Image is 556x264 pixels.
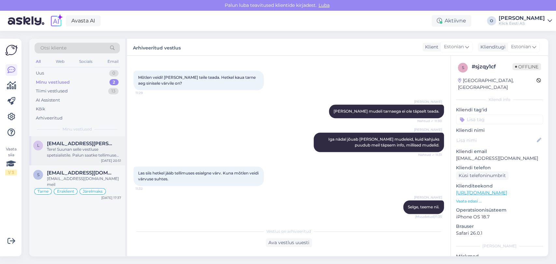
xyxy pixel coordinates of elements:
span: Vestlus on arhiveeritud [266,229,311,234]
div: # sjzqy1cf [472,63,512,71]
span: [PERSON_NAME] mudeli tarnaega ei ole täpselt teada. [334,109,439,114]
div: Socials [78,57,94,66]
span: sisalik22@hotmail.com [47,170,115,176]
div: 13 [108,88,119,94]
label: Arhiveeritud vestlus [133,43,181,51]
span: Minu vestlused [63,126,92,132]
img: explore-ai [50,14,63,28]
span: [PERSON_NAME] [414,99,442,104]
div: [GEOGRAPHIC_DATA], [GEOGRAPHIC_DATA] [458,77,536,91]
div: Klick Eesti AS [499,21,545,26]
div: Email [106,57,120,66]
span: Estonian [511,43,531,50]
span: Tarne [37,189,49,193]
span: Eraklient [57,189,74,193]
div: Web [54,57,66,66]
p: Brauser [456,223,543,230]
a: [PERSON_NAME]Klick Eesti AS [499,16,552,26]
div: [DATE] 17:37 [101,195,121,200]
p: Vaata edasi ... [456,198,543,204]
p: Kliendi nimi [456,127,543,134]
p: Kliendi tag'id [456,106,543,113]
div: Tere! Suunan selle vestluse spetsialistile. Palun saatke tellimuse number ja info puuduva mälukaa... [47,146,121,158]
div: All [35,57,42,66]
span: Selge, teeme nii. [408,204,439,209]
div: Tiimi vestlused [36,88,68,94]
span: [PERSON_NAME] [414,195,442,200]
p: Märkmed [456,253,543,260]
span: [PERSON_NAME] [414,127,442,132]
span: Nähtud ✓ 11:30 [417,118,442,123]
p: Safari 26.0.1 [456,230,543,237]
div: [PERSON_NAME] [456,243,543,249]
span: Järelmaks [83,189,103,193]
span: 11:29 [135,90,160,95]
div: [EMAIL_ADDRESS][DOMAIN_NAME] meil [47,176,121,188]
a: [URL][DOMAIN_NAME] [456,190,507,196]
input: Lisa tag [456,115,543,124]
span: Offline [512,63,541,70]
div: 2 [109,79,119,86]
span: Otsi kliente [40,45,66,51]
span: 11:32 [135,186,160,191]
p: Kliendi email [456,148,543,155]
div: Klienditugi [478,44,506,50]
div: O [487,16,496,25]
a: Avasta AI [66,15,101,26]
p: iPhone OS 18.7 [456,214,543,220]
div: [DATE] 20:51 [101,158,121,163]
span: Luba [317,2,332,8]
div: Minu vestlused [36,79,70,86]
p: [EMAIL_ADDRESS][DOMAIN_NAME] [456,155,543,162]
span: lehte.steinberg@gmail.com [47,141,115,146]
span: s [462,65,464,70]
span: s [37,172,39,177]
div: Klient [422,44,438,50]
span: Mõtlen veidi! [PERSON_NAME] teile teada. Hetkel kaua tarne aeg sinisele värvile on? [138,75,257,86]
div: 1 / 3 [5,170,17,175]
div: Kliendi info [456,97,543,103]
input: Lisa nimi [456,137,535,144]
span: Nähtud ✓ 11:31 [418,152,442,157]
img: Askly Logo [5,44,18,56]
span: Iga nädal jõuab [PERSON_NAME] mudeleid, kuid kahjuks puudub meil täpsem info, millised mudelid. [328,137,440,147]
span: (Muudetud) 11:35 [415,214,442,219]
div: Uus [36,70,44,76]
div: Arhiveeritud [36,115,63,121]
div: AI Assistent [36,97,60,104]
span: l [37,143,39,148]
div: Ava vestlus uuesti [266,238,312,247]
p: Klienditeekond [456,183,543,189]
div: Küsi telefoninumbrit [456,171,508,180]
div: [PERSON_NAME] [499,16,545,21]
div: 0 [109,70,119,76]
span: Las siis hetkel jääb tellimuses esialgne värv. Kuna mõtlen veidi värvuse suhtes. [138,171,260,181]
div: Vaata siia [5,146,17,175]
p: Kliendi telefon [456,164,543,171]
span: Estonian [444,43,464,50]
div: Kõik [36,106,45,112]
div: Aktiivne [432,15,471,27]
p: Operatsioonisüsteem [456,207,543,214]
